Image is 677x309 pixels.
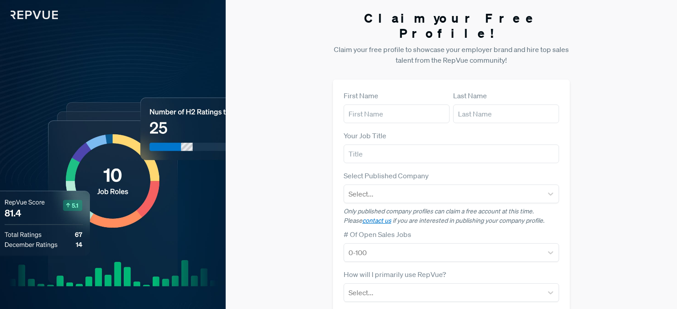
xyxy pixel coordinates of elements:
[344,90,378,101] label: First Name
[344,104,450,123] input: First Name
[344,207,559,225] p: Only published company profiles can claim a free account at this time. Please if you are interest...
[344,144,559,163] input: Title
[344,130,386,141] label: Your Job Title
[453,104,559,123] input: Last Name
[362,217,391,225] a: contact us
[344,170,429,181] label: Select Published Company
[453,90,487,101] label: Last Name
[344,229,411,240] label: # Of Open Sales Jobs
[344,269,446,280] label: How will I primarily use RepVue?
[333,44,570,65] p: Claim your free profile to showcase your employer brand and hire top sales talent from the RepVue...
[333,11,570,40] h3: Claim your Free Profile!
